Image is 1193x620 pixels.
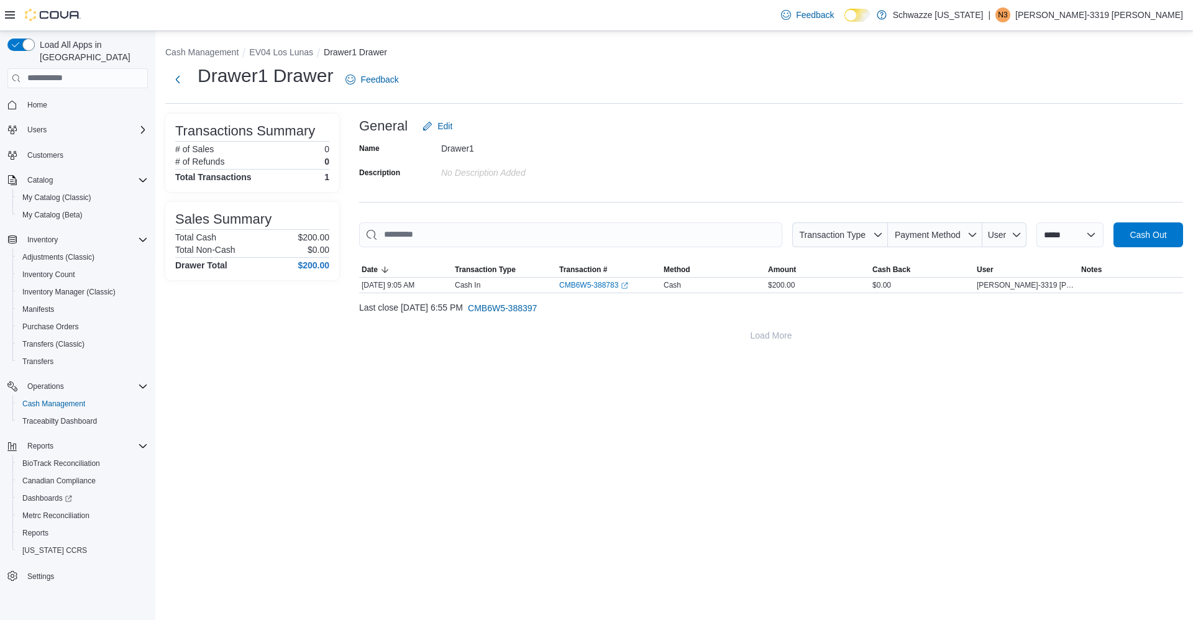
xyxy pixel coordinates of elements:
button: Edit [418,114,457,139]
button: Notes [1079,262,1183,277]
h3: Sales Summary [175,212,272,227]
span: Transaction # [559,265,607,275]
span: Purchase Orders [17,319,148,334]
span: Users [27,125,47,135]
nav: Complex example [7,91,148,618]
span: Transaction Type [455,265,516,275]
span: Settings [27,572,54,581]
button: Transfers (Classic) [12,335,153,353]
span: Operations [22,379,148,394]
a: Customers [22,148,68,163]
span: BioTrack Reconciliation [17,456,148,471]
button: Next [165,67,190,92]
h3: Transactions Summary [175,124,315,139]
a: Home [22,98,52,112]
span: Payment Method [895,230,961,240]
button: Cash Management [12,395,153,413]
h3: General [359,119,408,134]
span: Adjustments (Classic) [22,252,94,262]
p: 0 [324,157,329,166]
button: Inventory Count [12,266,153,283]
button: Inventory [22,232,63,247]
p: $0.00 [308,245,329,255]
span: Manifests [17,302,148,317]
svg: External link [621,282,628,289]
span: My Catalog (Beta) [17,207,148,222]
button: Reports [22,439,58,454]
span: Amount [768,265,796,275]
button: User [974,262,1079,277]
a: Cash Management [17,396,90,411]
span: Customers [27,150,63,160]
a: Dashboards [12,490,153,507]
span: [PERSON_NAME]-3319 [PERSON_NAME] [977,280,1076,290]
button: Traceabilty Dashboard [12,413,153,430]
span: My Catalog (Beta) [22,210,83,220]
span: Manifests [22,304,54,314]
span: Transfers (Classic) [17,337,148,352]
h4: $200.00 [298,260,329,270]
span: Load All Apps in [GEOGRAPHIC_DATA] [35,39,148,63]
span: Date [362,265,378,275]
span: Washington CCRS [17,543,148,558]
span: Feedback [796,9,834,21]
label: Description [359,168,400,178]
a: [US_STATE] CCRS [17,543,92,558]
input: Dark Mode [844,9,871,22]
span: Inventory [22,232,148,247]
p: [PERSON_NAME]-3319 [PERSON_NAME] [1015,7,1183,22]
button: Transaction Type [452,262,557,277]
span: Transfers [17,354,148,369]
p: Cash In [455,280,480,290]
span: Cash Out [1130,229,1166,241]
span: CMB6W5-388397 [468,302,537,314]
span: Reports [17,526,148,540]
button: Transaction # [557,262,661,277]
button: Metrc Reconciliation [12,507,153,524]
span: My Catalog (Classic) [22,193,91,203]
span: Settings [22,568,148,583]
span: Dashboards [17,491,148,506]
span: Inventory Manager (Classic) [22,287,116,297]
button: Reports [12,524,153,542]
button: Catalog [22,173,58,188]
a: BioTrack Reconciliation [17,456,105,471]
button: Transaction Type [792,222,888,247]
h4: Drawer Total [175,260,227,270]
span: Traceabilty Dashboard [22,416,97,426]
a: Dashboards [17,491,77,506]
a: Traceabilty Dashboard [17,414,102,429]
span: Catalog [27,175,53,185]
div: [DATE] 9:05 AM [359,278,452,293]
button: BioTrack Reconciliation [12,455,153,472]
button: Drawer1 Drawer [324,47,387,57]
h1: Drawer1 Drawer [198,63,333,88]
button: EV04 Los Lunas [249,47,313,57]
button: Adjustments (Classic) [12,248,153,266]
button: Operations [2,378,153,395]
button: Date [359,262,452,277]
span: Reports [22,528,48,538]
h4: 1 [324,172,329,182]
button: User [982,222,1026,247]
span: Dashboards [22,493,72,503]
a: Feedback [776,2,839,27]
p: Schwazze [US_STATE] [893,7,984,22]
span: Edit [437,120,452,132]
span: Customers [22,147,148,163]
label: Name [359,144,380,153]
button: CMB6W5-388397 [463,296,542,321]
button: Purchase Orders [12,318,153,335]
span: Cash Management [22,399,85,409]
a: Inventory Manager (Classic) [17,285,121,299]
span: Adjustments (Classic) [17,250,148,265]
span: Reports [27,441,53,451]
h6: # of Sales [175,144,214,154]
div: No Description added [441,163,608,178]
input: This is a search bar. As you type, the results lower in the page will automatically filter. [359,222,782,247]
span: Home [22,97,148,112]
button: Cash Management [165,47,239,57]
button: Inventory Manager (Classic) [12,283,153,301]
h6: Total Non-Cash [175,245,235,255]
